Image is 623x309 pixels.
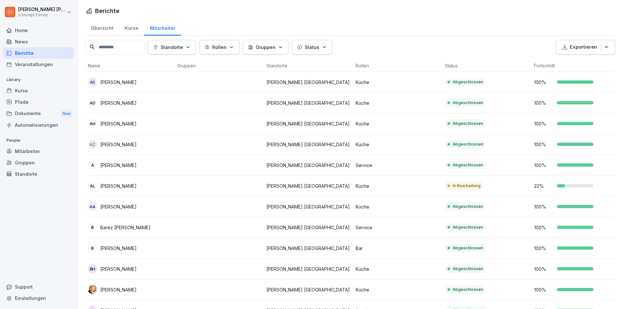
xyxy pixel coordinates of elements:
[95,6,119,15] h1: Berichte
[3,108,74,120] div: Dokumente
[88,285,97,294] img: gl91fgz8pjwqs931pqurrzcv.png
[534,266,554,272] p: 100 %
[266,286,350,293] p: [PERSON_NAME] [GEOGRAPHIC_DATA]
[266,141,350,148] p: [PERSON_NAME] [GEOGRAPHIC_DATA]
[453,79,483,85] p: Abgeschlossen
[442,60,531,72] th: Status
[266,224,350,231] p: [PERSON_NAME] [GEOGRAPHIC_DATA]
[3,119,74,131] a: Automatisierungen
[88,202,97,211] div: AA
[100,245,137,252] p: [PERSON_NAME]
[175,60,264,72] th: Gruppen
[100,79,137,86] p: [PERSON_NAME]
[305,44,319,51] p: Status
[144,19,181,36] a: Mitarbeiter
[453,287,483,292] p: Abgeschlossen
[3,59,74,70] div: Veranstaltungen
[356,100,440,106] p: Küche
[264,60,353,72] th: Standorte
[100,100,137,106] p: [PERSON_NAME]
[356,162,440,169] p: Service
[3,47,74,59] a: Berichte
[3,157,74,168] a: Gruppen
[266,266,350,272] p: [PERSON_NAME] [GEOGRAPHIC_DATA]
[534,245,554,252] p: 100 %
[453,204,483,209] p: Abgeschlossen
[266,100,350,106] p: [PERSON_NAME] [GEOGRAPHIC_DATA]
[534,183,554,189] p: 22 %
[356,79,440,86] p: Küche
[266,79,350,86] p: [PERSON_NAME] [GEOGRAPHIC_DATA]
[356,266,440,272] p: Küche
[266,203,350,210] p: [PERSON_NAME] [GEOGRAPHIC_DATA]
[3,85,74,96] a: Kurse
[3,135,74,146] p: People
[356,224,440,231] p: Service
[266,183,350,189] p: [PERSON_NAME] [GEOGRAPHIC_DATA]
[88,140,97,149] div: AZ
[3,146,74,157] a: Mitarbeiter
[531,60,621,72] th: Fortschritt
[3,281,74,292] div: Support
[85,19,119,36] a: Übersicht
[534,224,554,231] p: 100 %
[88,77,97,87] div: AS
[100,120,137,127] p: [PERSON_NAME]
[556,40,615,54] button: Exportieren
[453,141,483,147] p: Abgeschlossen
[453,100,483,106] p: Abgeschlossen
[356,203,440,210] p: Küche
[3,292,74,304] div: Einstellungen
[3,25,74,36] a: Home
[570,43,597,51] p: Exportieren
[534,141,554,148] p: 100 %
[534,203,554,210] p: 100 %
[453,245,483,251] p: Abgeschlossen
[534,162,554,169] p: 100 %
[3,168,74,180] a: Standorte
[199,40,239,54] button: Rollen
[100,266,137,272] p: [PERSON_NAME]
[88,119,97,128] div: AH
[100,203,137,210] p: [PERSON_NAME]
[148,40,196,54] button: Standorte
[88,160,97,170] div: A
[453,183,481,189] p: In Bearbeitung
[18,7,66,12] p: [PERSON_NAME] [PERSON_NAME]
[453,121,483,126] p: Abgeschlossen
[534,79,554,86] p: 100 %
[85,60,175,72] th: Name
[161,44,183,51] p: Standorte
[243,40,288,54] button: Gruppen
[3,96,74,108] a: Pfade
[100,286,137,293] p: [PERSON_NAME]
[88,223,97,232] div: B
[356,120,440,127] p: Küche
[256,44,275,51] p: Gruppen
[266,120,350,127] p: [PERSON_NAME] [GEOGRAPHIC_DATA]
[3,75,74,85] p: Library
[534,100,554,106] p: 100 %
[453,162,483,168] p: Abgeschlossen
[88,264,97,273] div: BH
[453,224,483,230] p: Abgeschlossen
[534,120,554,127] p: 100 %
[3,36,74,47] div: News
[534,286,554,293] p: 100 %
[100,224,151,231] p: Barez [PERSON_NAME]
[100,183,137,189] p: [PERSON_NAME]
[266,245,350,252] p: [PERSON_NAME] [GEOGRAPHIC_DATA]
[266,162,350,169] p: [PERSON_NAME] [GEOGRAPHIC_DATA]
[356,141,440,148] p: Küche
[3,108,74,120] a: DokumenteNew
